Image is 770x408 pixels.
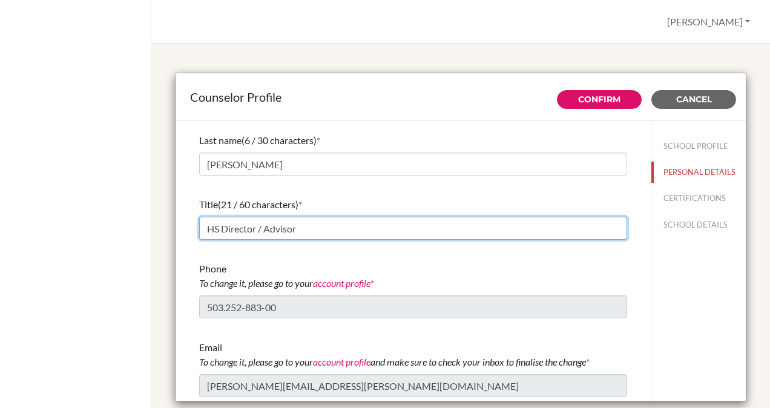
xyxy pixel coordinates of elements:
span: Email [199,341,586,367]
span: Title [199,199,218,210]
button: SCHOOL DETAILS [651,214,746,235]
a: account profile [313,277,370,289]
button: SCHOOL PROFILE [651,136,746,157]
div: Counselor Profile [190,88,731,106]
span: (21 / 60 characters) [218,199,298,210]
span: (6 / 30 characters) [242,134,317,146]
i: To change it, please go to your [199,277,370,289]
span: Phone [199,263,370,289]
i: To change it, please go to your and make sure to check your inbox to finalise the change [199,356,586,367]
button: [PERSON_NAME] [662,10,755,33]
button: PERSONAL DETAILS [651,162,746,183]
a: account profile [313,356,370,367]
button: CERTIFICATIONS [651,188,746,209]
span: Last name [199,134,242,146]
